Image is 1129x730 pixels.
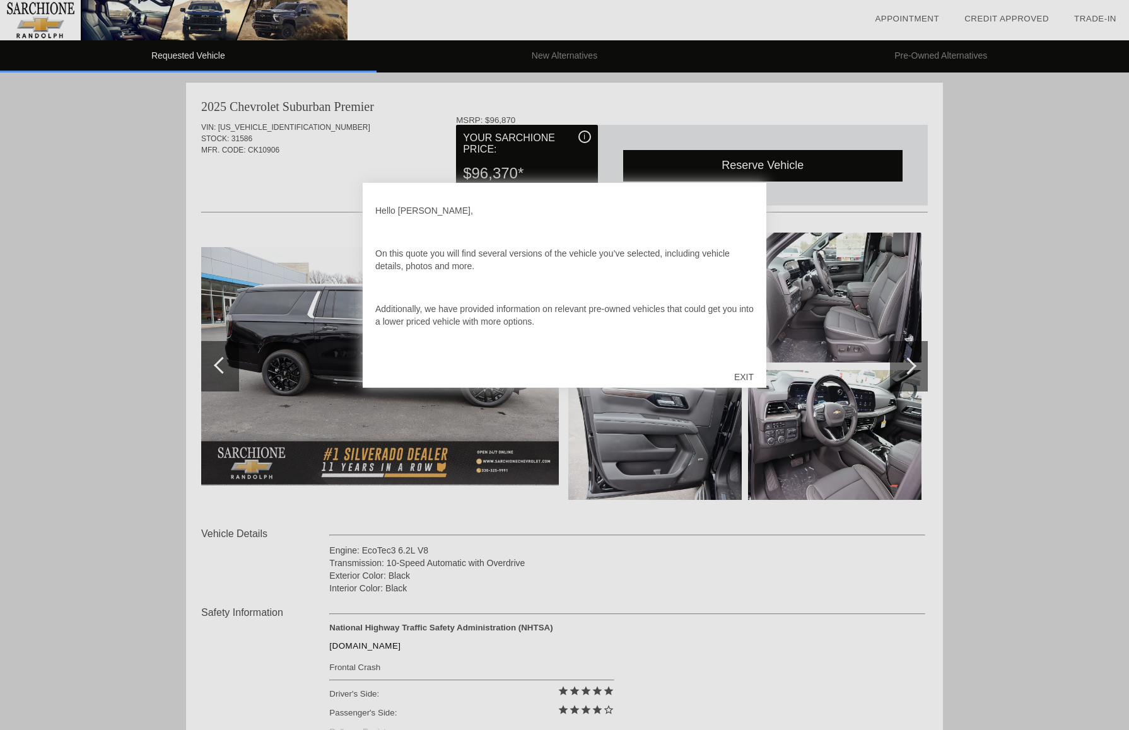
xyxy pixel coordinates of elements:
[375,358,754,383] p: Once you’ve browsed the details in this quote, don’t forget to click on or to take the next step.
[375,247,754,272] p: On this quote you will find several versions of the vehicle you’ve selected, including vehicle de...
[375,303,754,328] p: Additionally, we have provided information on relevant pre-owned vehicles that could get you into...
[875,14,939,23] a: Appointment
[964,14,1049,23] a: Credit Approved
[1074,14,1116,23] a: Trade-In
[375,204,754,217] p: Hello [PERSON_NAME],
[879,514,1129,730] iframe: Chat Assistance
[722,358,766,396] div: EXIT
